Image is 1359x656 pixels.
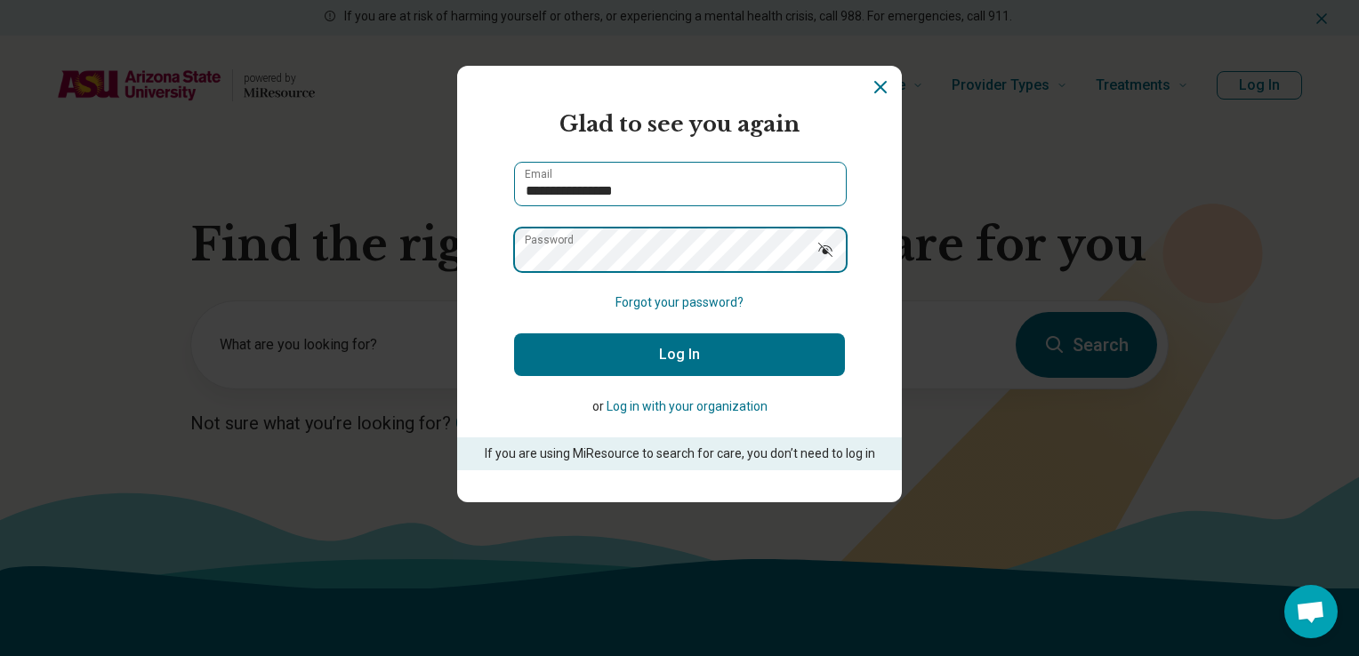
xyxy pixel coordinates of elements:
[806,228,845,270] button: Show password
[525,235,574,245] label: Password
[615,293,744,312] button: Forgot your password?
[514,397,845,416] p: or
[514,108,845,140] h2: Glad to see you again
[607,397,768,416] button: Log in with your organization
[482,444,877,463] p: If you are using MiResource to search for care, you don’t need to log in
[514,333,845,376] button: Log In
[525,169,552,180] label: Email
[457,66,902,502] section: Login Dialog
[870,76,891,98] button: Dismiss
